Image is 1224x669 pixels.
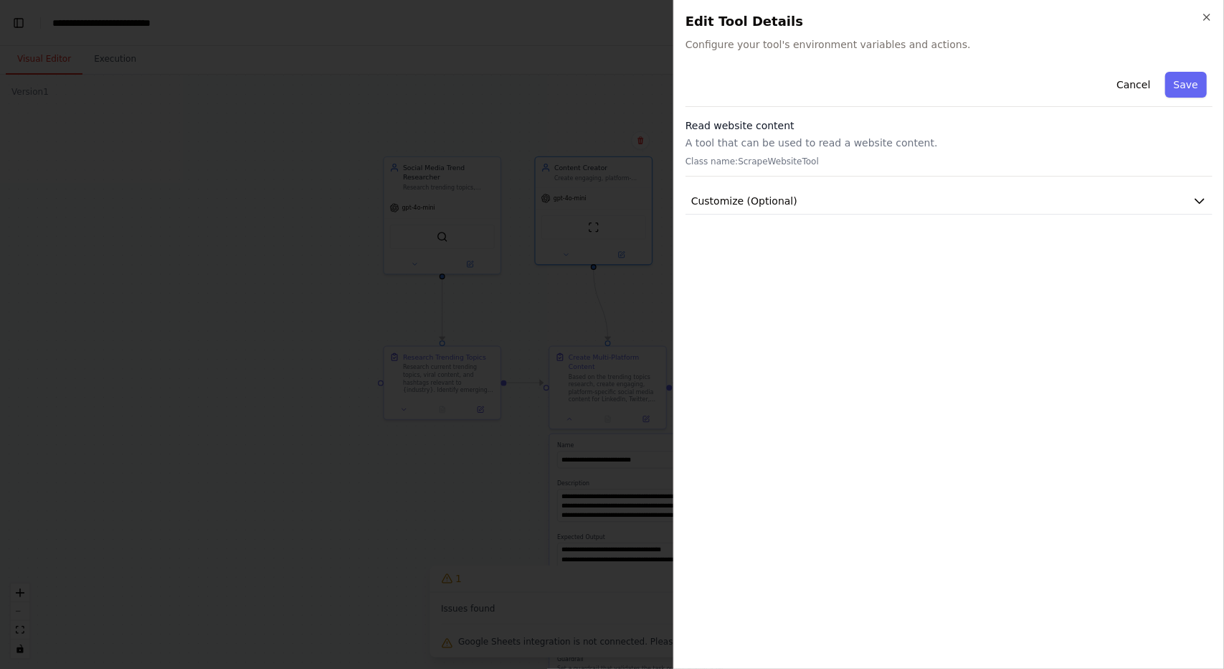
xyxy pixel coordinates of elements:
button: Save [1165,72,1207,98]
p: A tool that can be used to read a website content. [685,136,1213,150]
button: Customize (Optional) [685,188,1213,215]
span: Customize (Optional) [691,194,797,208]
h2: Edit Tool Details [685,11,1213,32]
button: Cancel [1108,72,1159,98]
h3: Read website content [685,118,1213,133]
p: Class name: ScrapeWebsiteTool [685,156,1213,167]
span: Configure your tool's environment variables and actions. [685,37,1213,52]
